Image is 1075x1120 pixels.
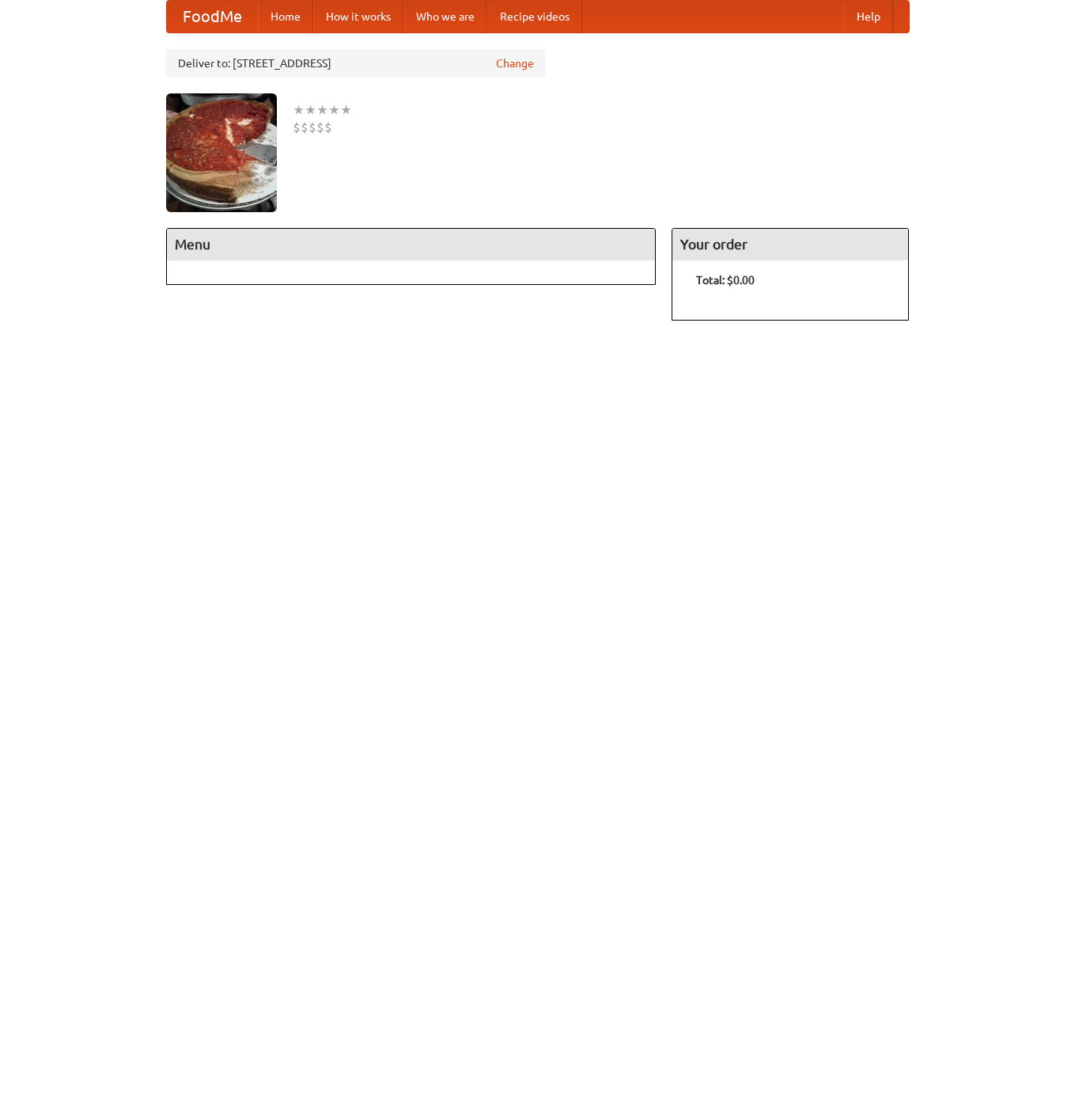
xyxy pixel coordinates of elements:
a: How it works [313,1,403,32]
li: ★ [340,101,352,119]
li: ★ [305,101,316,119]
li: $ [293,119,301,136]
li: $ [301,119,308,136]
a: Recipe videos [487,1,582,32]
a: Change [496,55,534,71]
b: Total: $0.00 [696,274,755,287]
a: FoodMe [167,1,258,32]
li: ★ [293,101,305,119]
div: Deliver to: [STREET_ADDRESS] [166,49,546,78]
li: ★ [328,101,340,119]
li: ★ [316,101,328,119]
a: Help [844,1,893,32]
a: Who we are [403,1,487,32]
a: Home [258,1,313,32]
h4: Your order [672,229,908,260]
img: angular.jpg [166,93,277,212]
h4: Menu [167,229,656,260]
li: $ [308,119,316,136]
li: $ [316,119,324,136]
li: $ [324,119,332,136]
